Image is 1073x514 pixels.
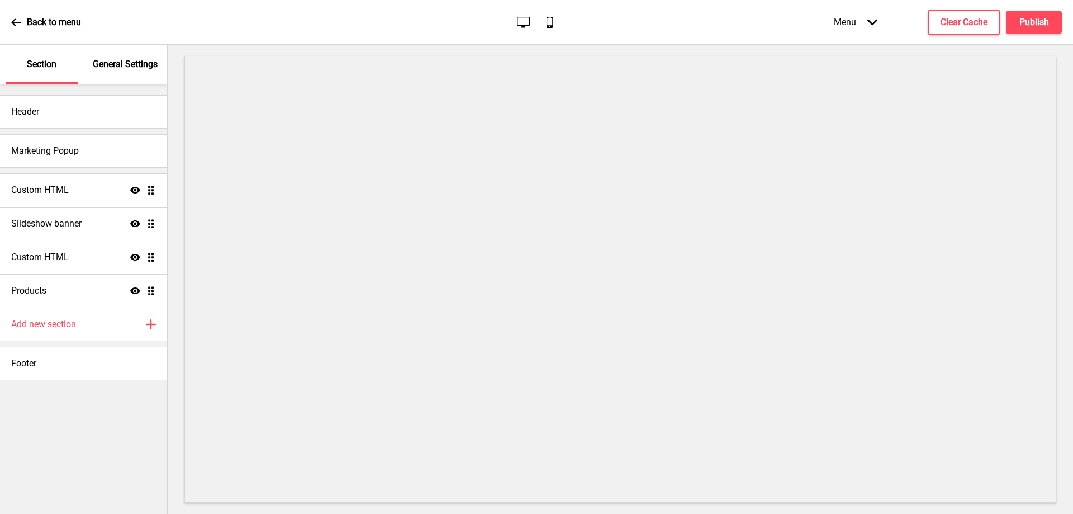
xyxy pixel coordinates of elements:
[11,357,36,370] h4: Footer
[11,106,39,118] h4: Header
[941,16,987,29] h4: Clear Cache
[11,145,79,157] h4: Marketing Popup
[11,184,69,196] h4: Custom HTML
[27,58,56,70] p: Section
[27,16,81,29] p: Back to menu
[11,7,81,37] a: Back to menu
[11,318,76,331] h4: Add new section
[823,6,889,39] div: Menu
[1019,16,1049,29] h4: Publish
[11,218,82,230] h4: Slideshow banner
[11,285,46,297] h4: Products
[928,10,1000,35] button: Clear Cache
[93,58,158,70] p: General Settings
[1006,11,1062,34] button: Publish
[11,251,69,263] h4: Custom HTML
